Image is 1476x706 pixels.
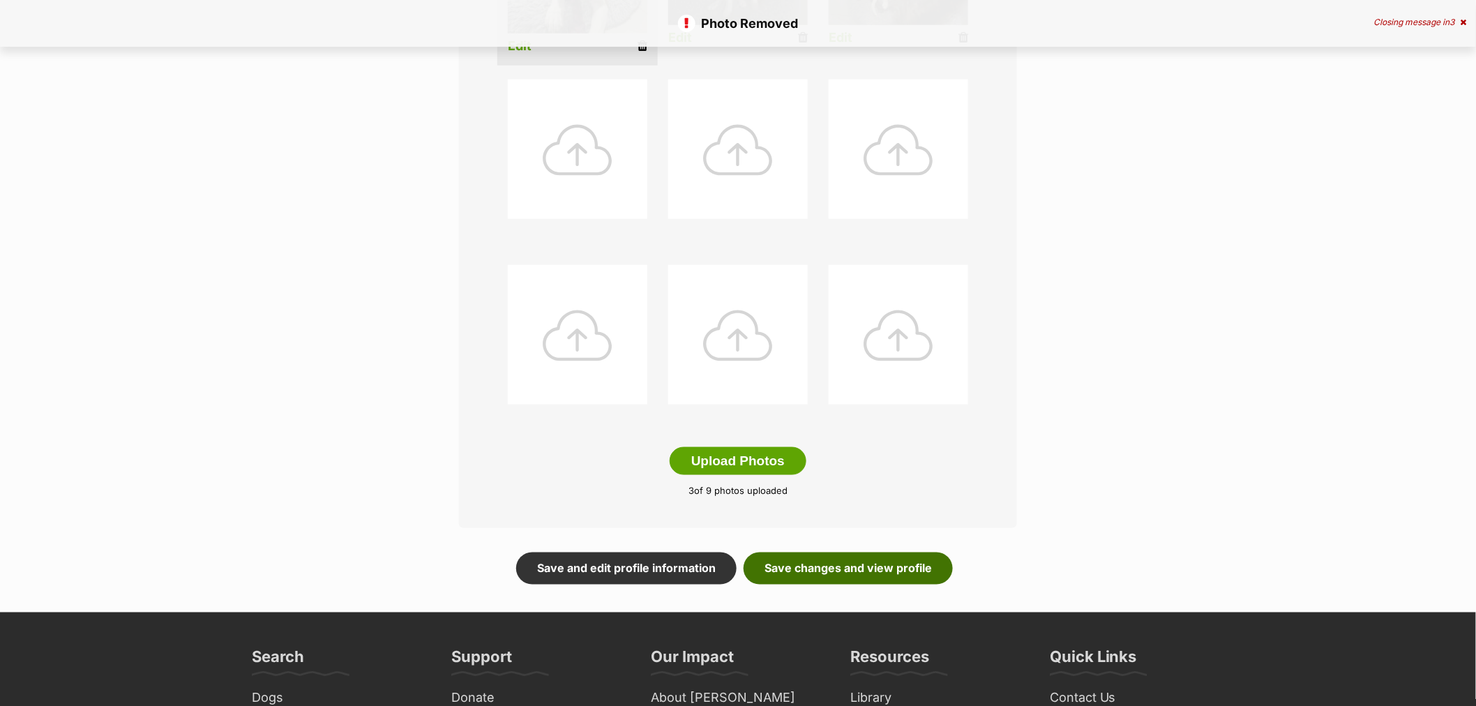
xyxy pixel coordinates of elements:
div: Closing message in [1374,17,1467,27]
h3: Our Impact [651,647,734,675]
h3: Search [252,647,304,675]
span: 3 [1450,17,1455,27]
h3: Support [451,647,512,675]
p: Photo Removed [14,14,1462,33]
p: of 9 photos uploaded [480,484,996,498]
h3: Resources [850,647,929,675]
h3: Quick Links [1050,647,1137,675]
span: 3 [688,485,694,496]
a: Save changes and view profile [744,553,953,585]
a: Save and edit profile information [516,553,737,585]
button: Upload Photos [670,447,806,475]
